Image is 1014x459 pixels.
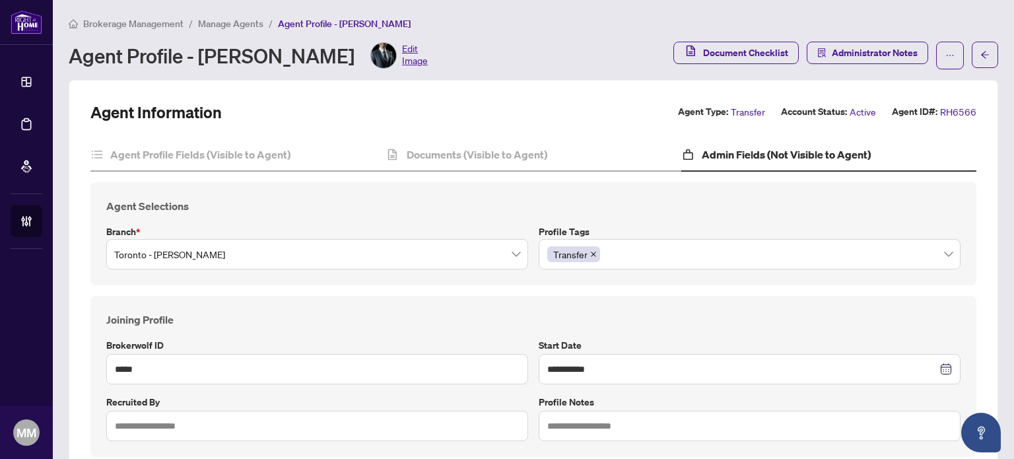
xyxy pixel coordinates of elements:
[110,147,290,162] h4: Agent Profile Fields (Visible to Agent)
[11,10,42,34] img: logo
[114,242,520,267] span: Toronto - Don Mills
[539,225,961,239] label: Profile Tags
[17,423,36,442] span: MM
[850,104,876,120] span: Active
[702,147,871,162] h4: Admin Fields (Not Visible to Agent)
[106,198,961,214] h4: Agent Selections
[106,225,528,239] label: Branch
[703,42,788,63] span: Document Checklist
[371,43,396,68] img: Profile Icon
[402,42,428,69] span: Edit Image
[590,251,597,258] span: close
[83,18,184,30] span: Brokerage Management
[539,395,961,409] label: Profile Notes
[940,104,976,120] span: RH6566
[961,413,1001,452] button: Open asap
[673,42,799,64] button: Document Checklist
[945,51,955,60] span: ellipsis
[69,19,78,28] span: home
[539,338,961,353] label: Start Date
[832,42,918,63] span: Administrator Notes
[407,147,547,162] h4: Documents (Visible to Agent)
[269,16,273,31] li: /
[90,102,222,123] h2: Agent Information
[980,50,990,59] span: arrow-left
[731,104,765,120] span: Transfer
[69,42,428,69] div: Agent Profile - [PERSON_NAME]
[807,42,928,64] button: Administrator Notes
[189,16,193,31] li: /
[817,48,827,57] span: solution
[781,104,847,120] label: Account Status:
[106,395,528,409] label: Recruited by
[553,247,588,262] span: Transfer
[106,338,528,353] label: Brokerwolf ID
[547,246,600,262] span: Transfer
[278,18,411,30] span: Agent Profile - [PERSON_NAME]
[678,104,728,120] label: Agent Type:
[198,18,263,30] span: Manage Agents
[106,312,961,328] h4: Joining Profile
[892,104,937,120] label: Agent ID#:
